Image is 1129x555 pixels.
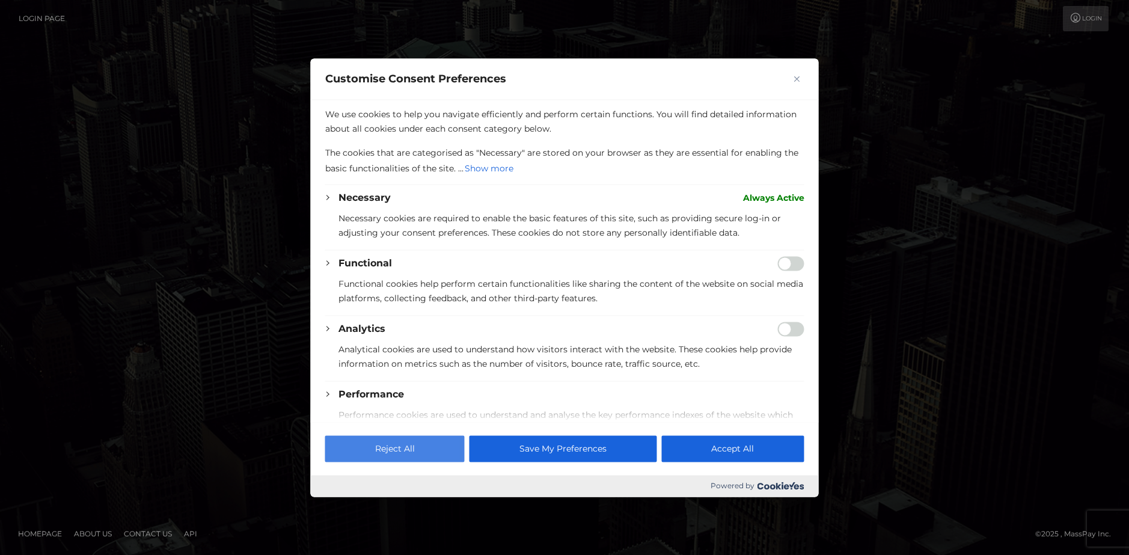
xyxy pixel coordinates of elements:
[338,256,392,271] button: Functional
[338,277,804,305] p: Functional cookies help perform certain functionalities like sharing the content of the website o...
[338,191,391,205] button: Necessary
[325,72,506,86] span: Customise Consent Preferences
[338,387,404,402] button: Performance
[338,342,804,371] p: Analytical cookies are used to understand how visitors interact with the website. These cookies h...
[325,107,804,136] p: We use cookies to help you navigate efficiently and perform certain functions. You will find deta...
[338,322,385,336] button: Analytics
[661,435,804,462] button: Accept All
[743,191,804,205] span: Always Active
[325,435,465,462] button: Reject All
[311,58,819,497] div: Customise Consent Preferences
[311,475,819,497] div: Powered by
[757,482,804,490] img: Cookieyes logo
[470,435,656,462] button: Save My Preferences
[464,160,515,177] button: Show more
[778,256,804,271] input: Enable Functional
[778,322,804,336] input: Enable Analytics
[325,146,804,177] p: The cookies that are categorised as "Necessary" are stored on your browser as they are essential ...
[338,211,804,240] p: Necessary cookies are required to enable the basic features of this site, such as providing secur...
[790,72,804,86] button: Close
[794,76,800,82] img: Close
